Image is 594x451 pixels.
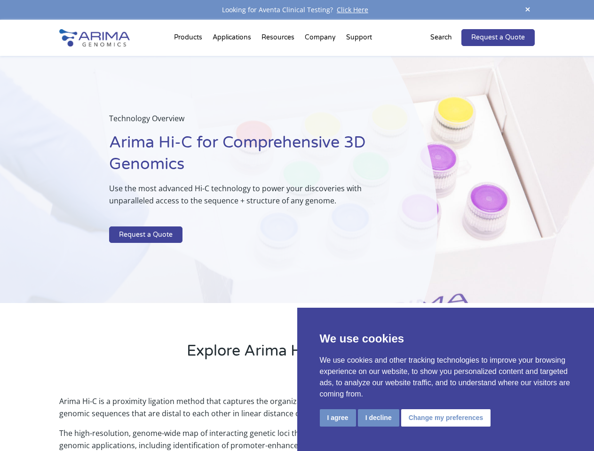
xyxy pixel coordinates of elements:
button: I decline [358,409,399,427]
p: Use the most advanced Hi-C technology to power your discoveries with unparalleled access to the s... [109,182,390,214]
div: Looking for Aventa Clinical Testing? [59,4,534,16]
a: Request a Quote [461,29,535,46]
button: Change my preferences [401,409,491,427]
img: Arima-Genomics-logo [59,29,130,47]
a: Click Here [333,5,372,14]
p: Technology Overview [109,112,390,132]
p: Search [430,31,452,44]
button: I agree [320,409,356,427]
p: We use cookies and other tracking technologies to improve your browsing experience on our website... [320,355,572,400]
p: We use cookies [320,330,572,347]
h1: Arima Hi-C for Comprehensive 3D Genomics [109,132,390,182]
a: Request a Quote [109,226,182,243]
h2: Explore Arima Hi-C Technology [59,341,534,369]
p: Arima Hi-C is a proximity ligation method that captures the organizational structure of chromatin... [59,395,534,427]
